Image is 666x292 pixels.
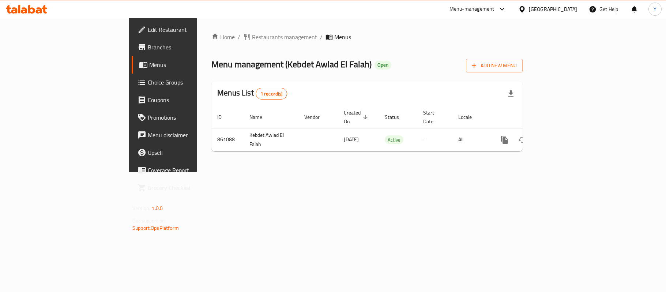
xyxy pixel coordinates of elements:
td: - [417,128,452,151]
button: Change Status [513,131,531,149]
a: Branches [132,38,240,56]
span: Get support on: [132,216,166,225]
a: Support.OpsPlatform [132,223,179,233]
div: Menu-management [449,5,494,14]
span: Coupons [148,96,234,104]
td: All [452,128,490,151]
span: Restaurants management [252,33,317,41]
span: Locale [458,113,481,121]
span: Choice Groups [148,78,234,87]
div: Total records count [256,88,287,100]
span: Menu disclaimer [148,131,234,139]
div: Open [375,61,391,70]
div: Active [385,135,403,144]
a: Coverage Report [132,161,240,179]
a: Restaurants management [243,33,317,41]
table: enhanced table [211,106,572,151]
nav: breadcrumb [211,33,523,41]
a: Upsell [132,144,240,161]
span: Start Date [423,108,444,126]
a: Grocery Checklist [132,179,240,196]
li: / [320,33,323,41]
span: Created On [344,108,370,126]
span: Menus [334,33,351,41]
h2: Menus List [217,87,287,100]
div: Export file [502,85,520,102]
button: more [496,131,513,149]
span: Vendor [304,113,329,121]
span: Open [375,62,391,68]
span: Status [385,113,409,121]
span: [DATE] [344,135,359,144]
span: Y [654,5,656,13]
span: Menus [149,60,234,69]
span: Branches [148,43,234,52]
a: Choice Groups [132,74,240,91]
span: Name [249,113,272,121]
span: Edit Restaurant [148,25,234,34]
span: 1 record(s) [256,90,287,97]
a: Edit Restaurant [132,21,240,38]
span: Coverage Report [148,166,234,175]
span: 1.0.0 [151,203,163,213]
a: Promotions [132,109,240,126]
span: ID [217,113,231,121]
span: Add New Menu [472,61,517,70]
span: Version: [132,203,150,213]
a: Menus [132,56,240,74]
th: Actions [490,106,572,128]
span: Grocery Checklist [148,183,234,192]
button: Add New Menu [466,59,523,72]
span: Promotions [148,113,234,122]
span: Active [385,136,403,144]
a: Menu disclaimer [132,126,240,144]
span: Upsell [148,148,234,157]
div: [GEOGRAPHIC_DATA] [529,5,577,13]
td: Kebdet Awlad El Falah [244,128,298,151]
a: Coupons [132,91,240,109]
span: Menu management ( Kebdet Awlad El Falah ) [211,56,372,72]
